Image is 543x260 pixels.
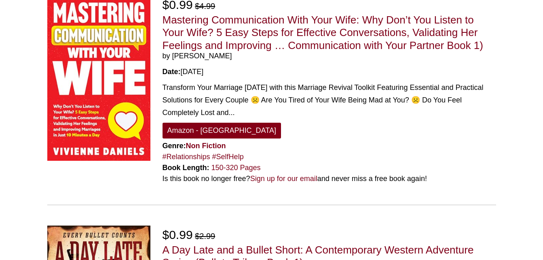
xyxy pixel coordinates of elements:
[163,142,226,150] strong: Genre:
[163,68,181,76] strong: Date:
[163,173,496,184] div: Is this book no longer free? and never miss a free book again!
[195,2,215,11] del: $4.99
[163,123,281,139] a: Amazon - [GEOGRAPHIC_DATA]
[211,164,261,172] a: 150-320 Pages
[186,142,226,150] a: Non Fiction
[250,175,317,183] a: Sign up for our email
[212,153,244,161] a: #SelfHelp
[163,66,496,77] div: [DATE]
[163,228,193,241] span: $0.99
[195,232,215,241] del: $2.99
[163,153,210,161] a: #Relationships
[163,81,496,119] div: Transform Your Marriage [DATE] with this Marriage Revival Toolkit Featuring Essential and Practic...
[163,164,209,172] strong: Book Length:
[163,52,496,61] span: by [PERSON_NAME]
[163,14,483,51] a: Mastering Communication With Your Wife: Why Don’t You Listen to Your Wife? 5 Easy Steps for Effec...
